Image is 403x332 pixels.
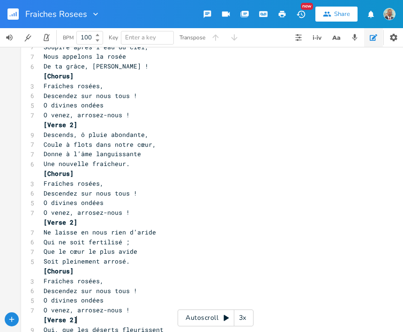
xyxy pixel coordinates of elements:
span: De ta grâce, [PERSON_NAME] ! [44,62,149,70]
span: O venez, arrosez-nous ! [44,208,130,217]
span: [Verse 2] [44,316,77,324]
img: NODJIBEYE CHERUBIN [383,8,396,20]
div: 3x [234,309,251,326]
span: Coule à flots dans notre cœur, [44,140,156,149]
div: New [301,3,313,10]
span: Descendez sur nous tous ! [44,189,137,197]
div: BPM [63,35,74,40]
div: Share [334,10,350,18]
span: Donne à l’âme languissante [44,150,141,158]
span: Ne laisse en nous rien d’aride [44,228,156,236]
span: O divines ondées [44,296,104,304]
span: O venez, arrosez-nous ! [44,111,130,119]
div: Key [109,35,118,40]
span: Descends, ô pluie abondante, [44,130,149,139]
span: Qui ne soit fertilisé ; [44,238,130,246]
span: Nous appelons la rosée [44,52,126,60]
span: [Chorus] [44,72,74,80]
span: Descendez sur nous tous ! [44,91,137,100]
span: Fraîches rosées, [44,82,104,90]
span: O divines ondées [44,198,104,207]
span: [Verse 2] [44,218,77,226]
span: Soit pleinement arrosé. [44,257,130,265]
span: O divines ondées [44,101,104,109]
span: Fraîches rosées, [44,179,104,188]
span: [Chorus] [44,169,74,178]
button: New [291,6,310,23]
span: Une nouvelle fraîcheur. [44,159,130,168]
span: O venez, arrosez-nous ! [44,306,130,314]
span: Descendez sur nous tous ! [44,287,137,295]
div: Autoscroll [178,309,254,326]
span: Fraiches Rosees [25,10,87,18]
span: [Chorus] [44,267,74,275]
span: Que le cœur le plus avide [44,247,137,256]
span: Soupire après l’eau du ciel, [44,43,149,51]
button: Share [315,7,358,22]
div: Transpose [179,35,205,40]
span: Enter a key [125,33,156,42]
span: [Verse 2] [44,121,77,129]
span: Fraîches rosées, [44,277,104,285]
